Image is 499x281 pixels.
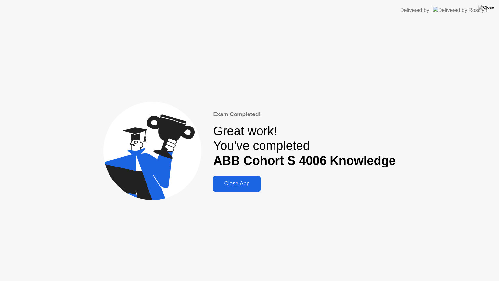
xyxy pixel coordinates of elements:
b: ABB Cohort S 4006 Knowledge [213,154,396,167]
img: Delivered by Rosalyn [433,7,487,14]
button: Close App [213,176,261,192]
div: Exam Completed! [213,110,396,119]
div: Close App [215,181,259,187]
img: Close [478,5,494,10]
div: Great work! You've completed [213,124,396,168]
div: Delivered by [400,7,429,14]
